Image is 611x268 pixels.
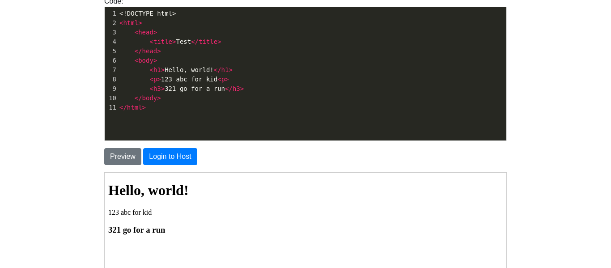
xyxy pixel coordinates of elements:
[157,47,161,55] span: >
[149,38,153,45] span: <
[149,76,153,83] span: <
[119,104,127,111] span: </
[153,66,161,73] span: h1
[119,38,221,45] span: Test
[119,10,176,17] span: <!DOCTYPE html>
[105,18,118,28] div: 2
[4,52,398,62] h3: 321 go for a run
[199,38,217,45] span: title
[135,47,142,55] span: </
[149,66,153,73] span: <
[105,28,118,37] div: 3
[217,38,221,45] span: >
[191,38,199,45] span: </
[135,57,138,64] span: <
[161,66,165,73] span: >
[135,29,138,36] span: <
[157,94,161,102] span: >
[104,148,141,165] button: Preview
[153,38,172,45] span: title
[221,66,229,73] span: h1
[157,76,161,83] span: >
[4,9,398,26] h1: Hello, world!
[138,57,153,64] span: body
[153,85,161,92] span: h3
[161,85,165,92] span: >
[225,85,233,92] span: </
[105,75,118,84] div: 8
[123,19,138,26] span: html
[105,103,118,112] div: 11
[105,84,118,94] div: 9
[153,76,157,83] span: p
[119,19,123,26] span: <
[127,104,142,111] span: html
[119,85,244,92] span: 321 go for a run
[229,66,232,73] span: >
[221,76,225,83] span: p
[105,37,118,47] div: 4
[214,66,221,73] span: </
[153,57,157,64] span: >
[119,76,229,83] span: 123 abc for kid
[153,29,157,36] span: >
[143,148,197,165] button: Login to Host
[138,19,142,26] span: >
[172,38,176,45] span: >
[105,56,118,65] div: 6
[142,94,157,102] span: body
[105,65,118,75] div: 7
[233,85,240,92] span: h3
[4,36,398,44] p: 123 abc for kid
[217,76,221,83] span: <
[119,66,233,73] span: Hello, world!
[105,9,118,18] div: 1
[105,94,118,103] div: 10
[149,85,153,92] span: <
[225,76,229,83] span: >
[105,47,118,56] div: 5
[135,94,142,102] span: </
[142,47,157,55] span: head
[142,104,146,111] span: >
[240,85,244,92] span: >
[138,29,153,36] span: head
